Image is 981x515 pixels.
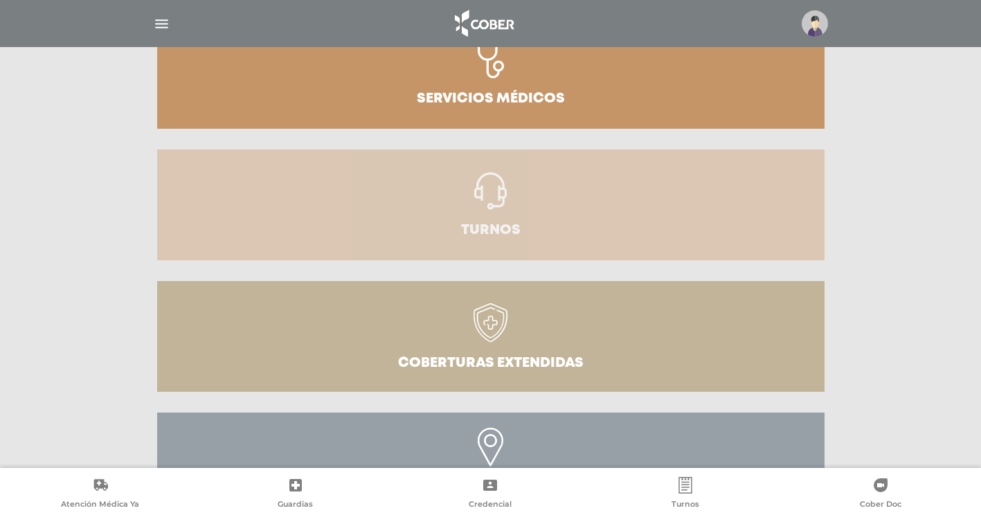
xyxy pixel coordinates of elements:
[802,10,828,37] img: profile-placeholder.svg
[153,15,170,33] img: Cober_menu-lines-white.svg
[447,7,520,40] img: logo_cober_home-white.png
[469,499,512,512] span: Credencial
[461,224,521,237] h3: Turnos
[157,150,825,260] a: Turnos
[198,477,393,512] a: Guardias
[393,477,588,512] a: Credencial
[157,281,825,392] a: Coberturas Extendidas
[672,499,699,512] span: Turnos
[783,477,978,512] a: Cober Doc
[417,92,565,106] h3: Servicios médicos
[3,477,198,512] a: Atención Médica Ya
[860,499,901,512] span: Cober Doc
[278,499,313,512] span: Guardias
[398,356,584,370] h3: Coberturas Extendidas
[61,499,139,512] span: Atención Médica Ya
[157,18,825,129] a: Servicios médicos
[588,477,783,512] a: Turnos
